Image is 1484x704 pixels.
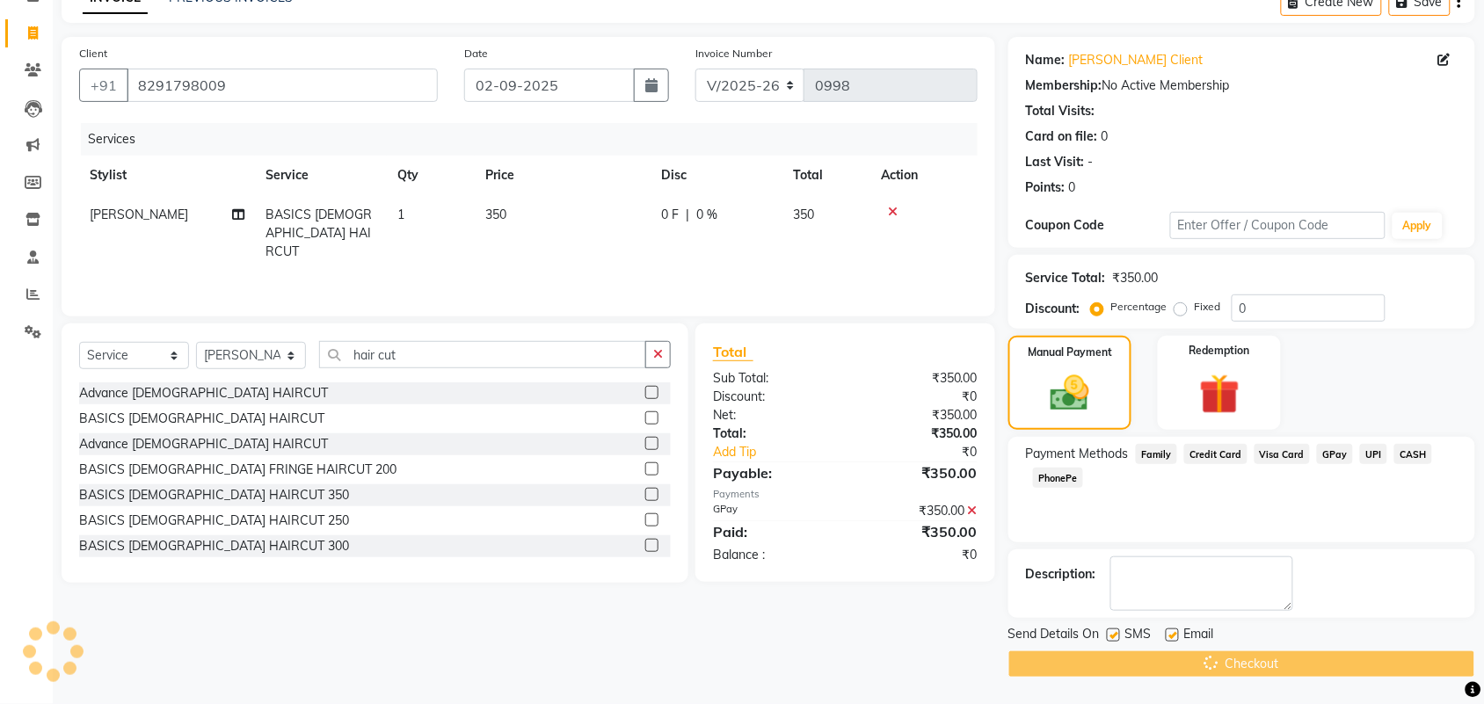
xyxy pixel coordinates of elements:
[1026,178,1066,197] div: Points:
[1170,212,1386,239] input: Enter Offer / Coupon Code
[870,156,978,195] th: Action
[1360,444,1387,464] span: UPI
[1136,444,1177,464] span: Family
[319,341,646,368] input: Search or Scan
[1113,269,1159,287] div: ₹350.00
[845,406,991,425] div: ₹350.00
[1187,369,1253,419] img: _gift.svg
[79,384,328,403] div: Advance [DEMOGRAPHIC_DATA] HAIRCUT
[700,521,846,542] div: Paid:
[1028,345,1112,360] label: Manual Payment
[1189,343,1250,359] label: Redemption
[81,123,991,156] div: Services
[700,406,846,425] div: Net:
[1026,51,1066,69] div: Name:
[127,69,438,102] input: Search by Name/Mobile/Email/Code
[700,425,846,443] div: Total:
[696,206,717,224] span: 0 %
[475,156,651,195] th: Price
[79,69,128,102] button: +91
[1184,444,1248,464] span: Credit Card
[1195,299,1221,315] label: Fixed
[1255,444,1311,464] span: Visa Card
[485,207,506,222] span: 350
[1394,444,1432,464] span: CASH
[686,206,689,224] span: |
[1393,213,1443,239] button: Apply
[1008,625,1100,647] span: Send Details On
[700,502,846,520] div: GPay
[1038,371,1102,416] img: _cash.svg
[1033,468,1083,488] span: PhonePe
[1026,269,1106,287] div: Service Total:
[845,388,991,406] div: ₹0
[845,521,991,542] div: ₹350.00
[713,343,753,361] span: Total
[1026,565,1096,584] div: Description:
[79,156,255,195] th: Stylist
[845,425,991,443] div: ₹350.00
[1088,153,1094,171] div: -
[79,486,349,504] div: BASICS [DEMOGRAPHIC_DATA] HAIRCUT 350
[1102,127,1109,146] div: 0
[1317,444,1353,464] span: GPay
[782,156,870,195] th: Total
[79,537,349,555] div: BASICS [DEMOGRAPHIC_DATA] HAIRCUT 300
[79,435,328,454] div: Advance [DEMOGRAPHIC_DATA] HAIRCUT
[266,207,372,259] span: BASICS [DEMOGRAPHIC_DATA] HAIRCUT
[651,156,782,195] th: Disc
[79,410,324,428] div: BASICS [DEMOGRAPHIC_DATA] HAIRCUT
[1026,76,1102,95] div: Membership:
[1026,102,1095,120] div: Total Visits:
[661,206,679,224] span: 0 F
[79,512,349,530] div: BASICS [DEMOGRAPHIC_DATA] HAIRCUT 250
[845,502,991,520] div: ₹350.00
[1184,625,1214,647] span: Email
[397,207,404,222] span: 1
[695,46,772,62] label: Invoice Number
[255,156,387,195] th: Service
[845,546,991,564] div: ₹0
[700,388,846,406] div: Discount:
[387,156,475,195] th: Qty
[869,443,991,461] div: ₹0
[1026,127,1098,146] div: Card on file:
[1026,300,1080,318] div: Discount:
[1111,299,1168,315] label: Percentage
[793,207,814,222] span: 350
[464,46,488,62] label: Date
[845,462,991,483] div: ₹350.00
[1069,178,1076,197] div: 0
[713,487,978,502] div: Payments
[1026,76,1458,95] div: No Active Membership
[700,369,846,388] div: Sub Total:
[79,461,396,479] div: BASICS [DEMOGRAPHIC_DATA] FRINGE HAIRCUT 200
[700,443,869,461] a: Add Tip
[1026,153,1085,171] div: Last Visit:
[1026,445,1129,463] span: Payment Methods
[79,46,107,62] label: Client
[90,207,188,222] span: [PERSON_NAME]
[1026,216,1170,235] div: Coupon Code
[1125,625,1152,647] span: SMS
[845,369,991,388] div: ₹350.00
[700,462,846,483] div: Payable:
[700,546,846,564] div: Balance :
[1069,51,1204,69] a: [PERSON_NAME] Client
